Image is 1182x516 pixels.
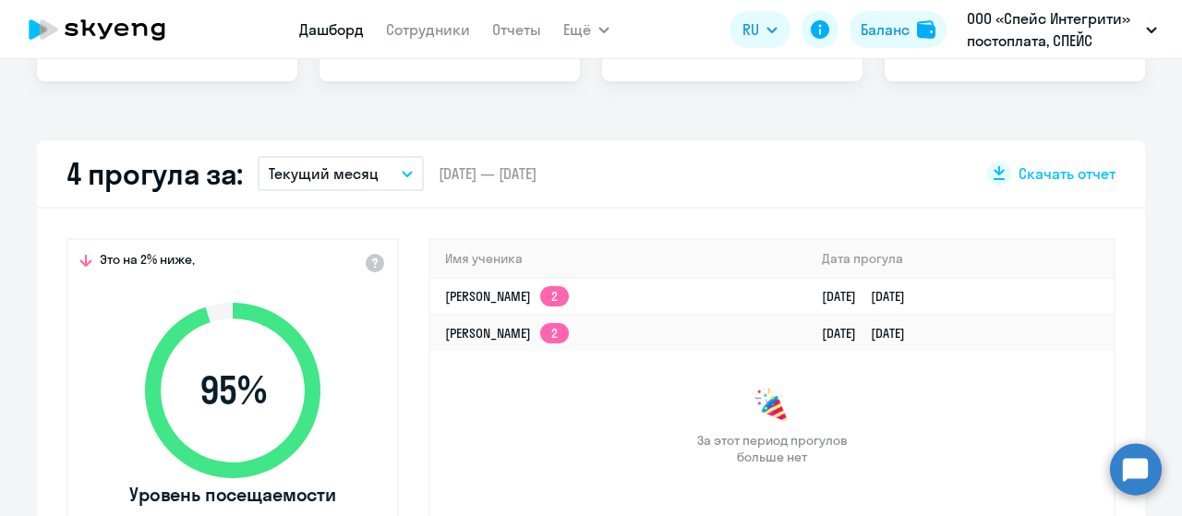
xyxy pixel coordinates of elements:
[917,20,935,39] img: balance
[694,432,850,465] span: За этот период прогулов больше нет
[127,368,339,413] span: 95 %
[1019,163,1116,184] span: Скачать отчет
[540,286,569,306] app-skyeng-badge: 2
[807,240,1114,278] th: Дата прогула
[439,163,537,184] span: [DATE] — [DATE]
[754,388,790,425] img: congrats
[299,20,364,39] a: Дашборд
[850,11,947,48] button: Балансbalance
[861,18,910,41] div: Баланс
[269,162,379,185] p: Текущий месяц
[492,20,541,39] a: Отчеты
[967,7,1139,52] p: ООО «Спейс Интегрити» постоплата, СПЕЙС ИНТЕГРИТИ, ООО
[742,18,759,41] span: RU
[822,325,920,342] a: [DATE][DATE]
[386,20,470,39] a: Сотрудники
[563,11,609,48] button: Ещё
[100,251,195,273] span: Это на 2% ниже,
[958,7,1166,52] button: ООО «Спейс Интегрити» постоплата, СПЕЙС ИНТЕГРИТИ, ООО
[822,288,920,305] a: [DATE][DATE]
[563,18,591,41] span: Ещё
[66,155,243,192] h2: 4 прогула за:
[445,288,569,305] a: [PERSON_NAME]2
[430,240,807,278] th: Имя ученика
[540,323,569,343] app-skyeng-badge: 2
[445,325,569,342] a: [PERSON_NAME]2
[730,11,790,48] button: RU
[258,156,424,191] button: Текущий месяц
